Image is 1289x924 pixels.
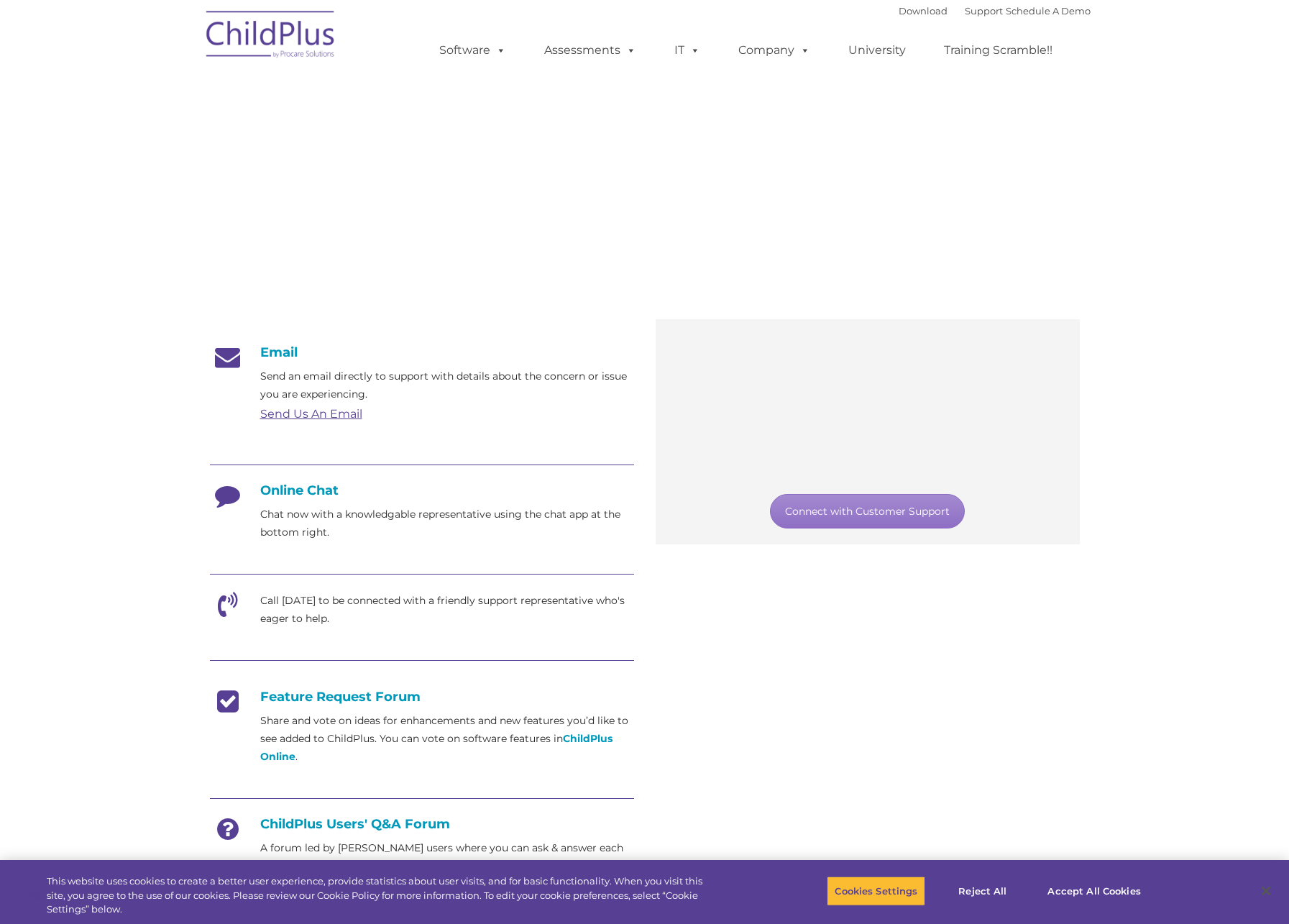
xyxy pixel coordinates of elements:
[260,839,634,893] p: A forum led by [PERSON_NAME] users where you can ask & answer each other’s questions about the so...
[965,5,1003,17] a: Support
[937,876,1027,906] button: Reject All
[260,732,613,763] a: ChildPlus Online
[260,506,634,541] p: Chat now with a knowledgable representative using the chat app at the bottom right.
[260,712,634,766] p: Share and vote on ideas for enhancements and new features you’d like to see added to ChildPlus. Y...
[834,36,920,65] a: University
[660,36,715,65] a: IT
[199,1,343,73] img: ChildPlus by Procare Solutions
[1250,875,1282,907] button: Close
[210,689,634,705] h4: Feature Request Forum
[260,592,634,628] p: Call [DATE] to be connected with a friendly support representative who's eager to help.
[210,344,634,360] h4: Email
[724,36,825,65] a: Company
[260,367,634,403] p: Send an email directly to support with details about the concern or issue you are experiencing.
[425,36,520,65] a: Software
[210,816,634,832] h4: ChildPlus Users' Q&A Forum
[1006,5,1091,17] a: Schedule A Demo
[47,874,709,917] div: This website uses cookies to create a better user experience, provide statistics about user visit...
[260,407,362,421] a: Send Us An Email
[770,494,965,529] a: Connect with Customer Support
[899,5,948,17] a: Download
[210,482,634,498] h4: Online Chat
[530,36,651,65] a: Assessments
[930,36,1067,65] a: Training Scramble!!
[827,876,925,906] button: Cookies Settings
[1040,876,1148,906] button: Accept All Cookies
[899,5,1091,17] font: |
